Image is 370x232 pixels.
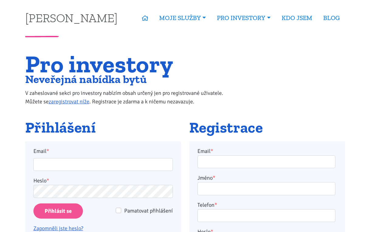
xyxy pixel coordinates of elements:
input: Přihlásit se [33,203,83,219]
a: KDO JSEM [276,11,318,25]
span: Pamatovat přihlášení [124,207,173,214]
a: BLOG [318,11,345,25]
h2: Přihlášení [25,119,181,136]
label: Email [197,147,213,155]
a: [PERSON_NAME] [25,12,118,24]
abbr: required [211,148,213,154]
abbr: required [214,202,217,208]
label: Heslo [33,176,49,185]
abbr: required [213,175,215,181]
h2: Registrace [189,119,345,136]
p: V zaheslované sekci pro investory nabízím obsah určený jen pro registrované uživatele. Můžete se ... [25,89,236,106]
a: MOJE SLUŽBY [154,11,211,25]
label: Jméno [197,174,215,182]
label: Telefon [197,201,217,209]
a: zaregistrovat níže [49,98,89,105]
a: Zapomněli jste heslo? [33,225,83,232]
a: PRO INVESTORY [211,11,276,25]
h1: Pro investory [25,54,236,74]
label: Email [29,147,177,155]
h2: Neveřejná nabídka bytů [25,74,236,84]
